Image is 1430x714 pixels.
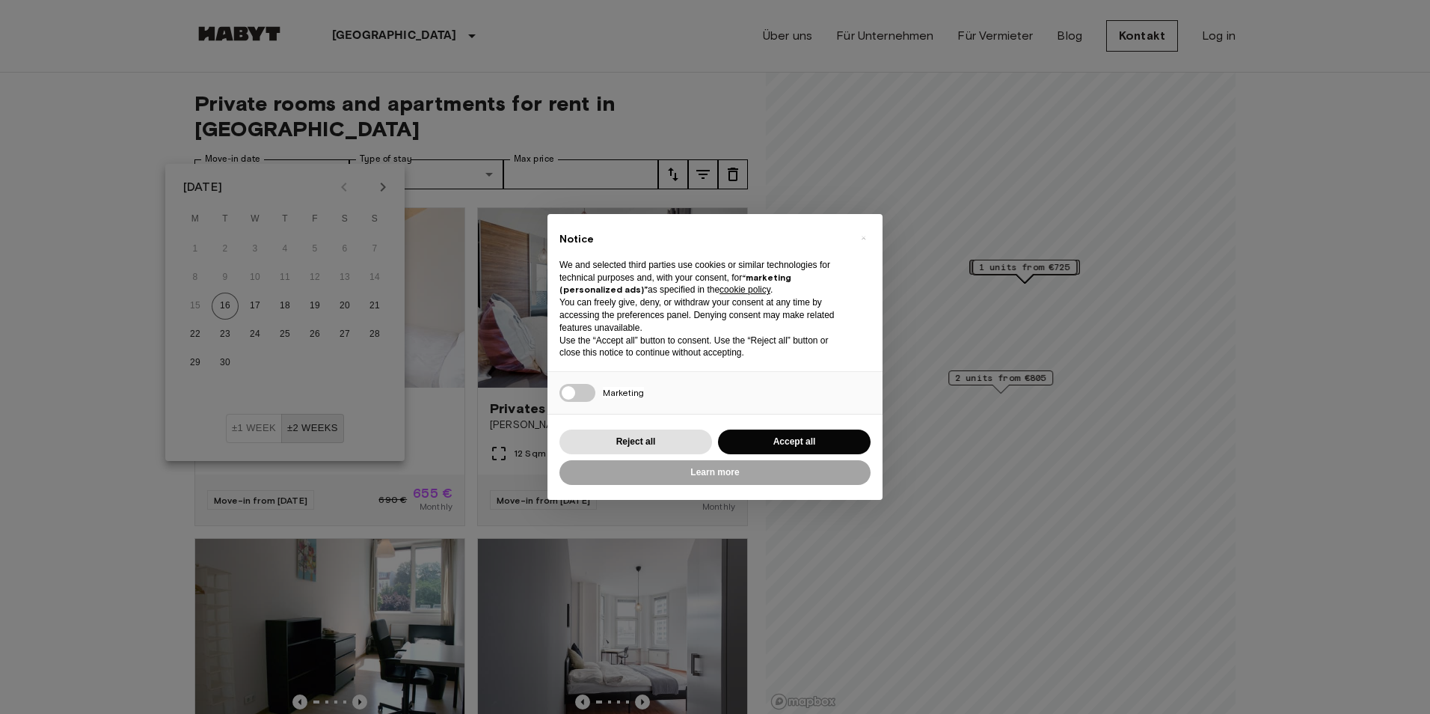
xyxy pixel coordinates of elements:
[559,460,871,485] button: Learn more
[559,232,847,247] h2: Notice
[559,430,712,454] button: Reject all
[559,259,847,296] p: We and selected third parties use cookies or similar technologies for technical purposes and, wit...
[851,226,875,250] button: Close this notice
[559,296,847,334] p: You can freely give, deny, or withdraw your consent at any time by accessing the preferences pane...
[861,229,866,247] span: ×
[718,430,871,454] button: Accept all
[559,335,847,360] p: Use the “Accept all” button to consent. Use the “Reject all” button or close this notice to conti...
[559,272,791,296] strong: “marketing (personalized ads)”
[603,387,644,398] span: Marketing
[719,284,770,295] a: cookie policy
